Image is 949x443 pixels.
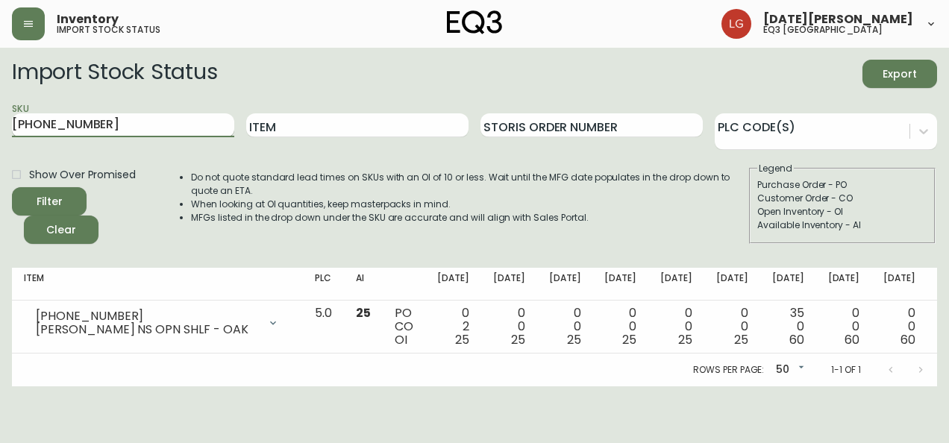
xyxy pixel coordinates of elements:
div: Available Inventory - AI [757,219,927,232]
span: [DATE][PERSON_NAME] [763,13,913,25]
h5: import stock status [57,25,160,34]
span: 25 [678,331,692,348]
th: [DATE] [537,268,593,301]
th: AI [344,268,383,301]
li: Do not quote standard lead times on SKUs with an OI of 10 or less. Wait until the MFG date popula... [191,171,748,198]
th: [DATE] [425,268,481,301]
th: [DATE] [871,268,927,301]
div: 0 0 [828,307,860,347]
span: 25 [455,331,469,348]
div: PO CO [395,307,413,347]
span: 60 [901,331,915,348]
div: 0 0 [493,307,525,347]
span: Export [874,65,925,84]
th: [DATE] [592,268,648,301]
span: OI [395,331,407,348]
span: 25 [734,331,748,348]
p: 1-1 of 1 [831,363,861,377]
div: 0 0 [660,307,692,347]
li: MFGs listed in the drop down under the SKU are accurate and will align with Sales Portal. [191,211,748,224]
legend: Legend [757,162,794,175]
div: 35 0 [772,307,804,347]
span: 25 [622,331,636,348]
div: Open Inventory - OI [757,205,927,219]
button: Clear [24,216,98,244]
div: [PHONE_NUMBER] [36,310,258,323]
h2: Import Stock Status [12,60,217,88]
button: Filter [12,187,87,216]
td: 5.0 [303,301,344,354]
div: 0 2 [437,307,469,347]
img: logo [447,10,502,34]
span: 60 [789,331,804,348]
div: Filter [37,192,63,211]
h5: eq3 [GEOGRAPHIC_DATA] [763,25,883,34]
div: 0 0 [883,307,915,347]
span: Clear [36,221,87,239]
div: 0 0 [604,307,636,347]
th: Item [12,268,303,301]
div: 0 0 [549,307,581,347]
th: [DATE] [704,268,760,301]
div: [PHONE_NUMBER][PERSON_NAME] NS OPN SHLF - OAK [24,307,291,339]
div: Customer Order - CO [757,192,927,205]
div: 0 0 [716,307,748,347]
span: 60 [845,331,859,348]
div: [PERSON_NAME] NS OPN SHLF - OAK [36,323,258,336]
th: [DATE] [760,268,816,301]
th: [DATE] [648,268,704,301]
th: [DATE] [481,268,537,301]
p: Rows per page: [693,363,764,377]
div: Purchase Order - PO [757,178,927,192]
div: 50 [770,358,807,383]
li: When looking at OI quantities, keep masterpacks in mind. [191,198,748,211]
span: Show Over Promised [29,167,136,183]
img: 2638f148bab13be18035375ceda1d187 [721,9,751,39]
th: [DATE] [816,268,872,301]
button: Export [862,60,937,88]
span: 25 [567,331,581,348]
span: 25 [356,304,371,321]
th: PLC [303,268,344,301]
span: Inventory [57,13,119,25]
span: 25 [511,331,525,348]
